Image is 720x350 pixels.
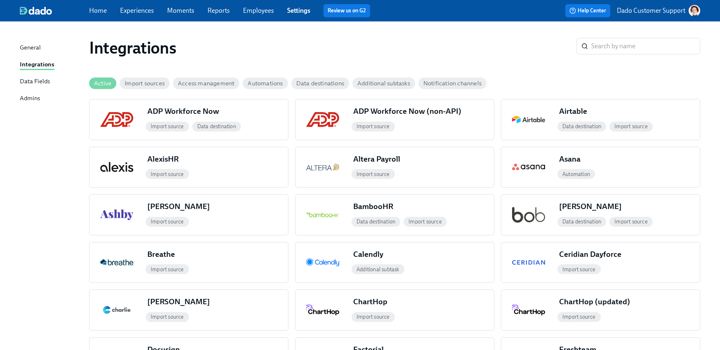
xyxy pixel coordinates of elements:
a: dado [20,7,89,15]
a: Admins [20,94,83,104]
button: bob[PERSON_NAME]Data destinationImport source [501,194,700,235]
img: dado [20,7,52,15]
div: Airtable [559,106,594,117]
h1: Integrations [89,38,576,58]
button: BambooHRBambooHRData destinationImport source [295,194,494,235]
span: Import source [404,218,447,225]
span: Import source [146,266,189,272]
img: BambooHR [306,212,339,217]
button: Review us on G2 [323,4,370,17]
span: Data destination [352,218,400,225]
p: Dado Customer Support [617,6,685,15]
span: Additional subtasks [352,80,415,87]
img: AlexisHR [100,162,133,172]
button: CalendlyCalendlyAdditional subtask [295,242,494,283]
div: ADP Workforce Now [147,106,226,117]
a: Employees [243,7,274,14]
button: AsanaAsanaAutomation [501,147,700,188]
span: Import source [557,314,601,320]
div: [PERSON_NAME] [559,201,628,212]
span: Import sources [120,80,170,87]
span: Data destinations [291,80,349,87]
a: Integrations [20,60,83,70]
img: AATXAJw-nxTkv1ws5kLOi-TQIsf862R-bs_0p3UQSuGH=s96-c [689,5,700,16]
span: Import source [146,314,189,320]
span: Data destination [557,123,606,129]
div: BambooHR [353,201,400,212]
a: Reports [208,7,230,14]
span: Additional subtask [352,266,404,272]
div: [PERSON_NAME] [147,201,217,212]
img: Ashby [100,209,133,221]
span: Data destination [192,123,241,129]
button: Dado Customer Support [617,5,700,16]
div: AlexisHR [147,154,185,164]
img: Altera Payroll [306,163,339,171]
img: Airtable [512,116,545,123]
img: Calendly [306,258,339,266]
div: Ceridian Dayforce [559,249,628,260]
div: ChartHop [353,296,394,307]
button: Help Center [565,4,610,17]
input: Search by name [591,38,700,54]
div: Data Fields [20,77,50,87]
button: AlexisHRAlexisHRImport source [89,147,288,188]
div: General [20,43,41,53]
span: Automations [243,80,288,87]
button: ADP Workforce Now (non-API)ADP Workforce Now (non-API)Import source [295,99,494,140]
span: Import source [146,171,189,177]
img: Breathe [100,259,133,266]
a: Moments [167,7,194,14]
div: [PERSON_NAME] [147,296,217,307]
img: ADP Workforce Now (non-API) [306,112,339,127]
span: Data destination [557,218,606,225]
div: ChartHop (updated) [559,296,637,307]
div: Calendly [353,249,390,260]
span: Notification channels [418,80,486,87]
img: Charlie [100,303,133,317]
div: Asana [559,154,587,164]
span: Import source [146,123,189,129]
button: ChartHopChartHopImport source [295,289,494,331]
img: ChartHop (updated) [512,305,545,315]
img: ChartHop [306,305,339,315]
a: Data Fields [20,77,83,87]
span: Import source [352,123,395,129]
a: Review us on G2 [328,7,366,15]
button: ChartHop (updated)ChartHop (updated)Import source [501,289,700,331]
img: ADP Workforce Now [100,112,133,127]
button: Ceridian DayforceCeridian DayforceImport source [501,242,700,283]
span: Help Center [569,7,606,15]
img: bob [512,207,545,223]
span: Import source [609,123,653,129]
span: Import source [557,266,601,272]
button: Altera PayrollAltera PayrollImport source [295,147,494,188]
button: Ashby[PERSON_NAME]Import source [89,194,288,235]
div: ADP Workforce Now (non-API) [353,106,468,117]
span: Access management [173,80,239,87]
img: Asana [512,164,545,170]
div: Breathe [147,249,182,260]
span: Automation [557,171,595,177]
button: ADP Workforce NowADP Workforce NowImport sourceData destination [89,99,288,140]
a: General [20,43,83,53]
div: Integrations [20,60,54,70]
div: Altera Payroll [353,154,407,164]
a: Settings [287,7,310,14]
a: Home [89,7,107,14]
button: BreatheBreatheImport source [89,242,288,283]
a: Experiences [120,7,154,14]
span: Active [89,80,116,87]
button: Charlie[PERSON_NAME]Import source [89,289,288,331]
div: Admins [20,94,40,104]
span: Import source [146,218,189,225]
span: Import source [609,218,653,225]
span: Import source [352,314,395,320]
img: Ceridian Dayforce [512,260,545,265]
span: Import source [352,171,395,177]
button: AirtableAirtableData destinationImport source [501,99,700,140]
